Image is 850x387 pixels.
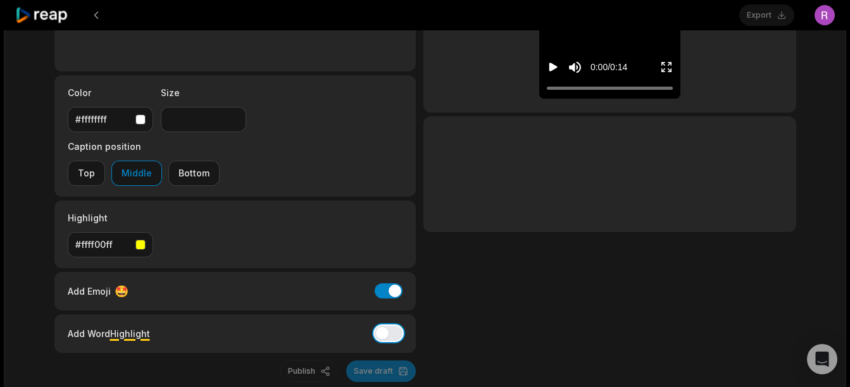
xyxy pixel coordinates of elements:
[68,107,153,132] button: #ffffffff
[75,113,130,126] div: #ffffffff
[68,140,220,153] label: Caption position
[75,238,130,251] div: #ffff00ff
[68,232,153,257] button: #ffff00ff
[110,328,150,339] span: Highlight
[111,161,162,186] button: Middle
[115,283,128,300] span: 🤩
[547,56,559,79] button: Play video
[168,161,220,186] button: Bottom
[68,211,153,224] label: Highlight
[660,56,673,79] button: Enter Fullscreen
[68,285,111,298] span: Add Emoji
[68,86,153,99] label: Color
[567,59,583,75] button: Mute sound
[68,325,150,342] div: Add Word
[68,161,105,186] button: Top
[161,86,246,99] label: Size
[280,360,339,382] button: Publish
[807,344,837,374] div: Open Intercom Messenger
[591,61,627,74] div: 0:00 / 0:14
